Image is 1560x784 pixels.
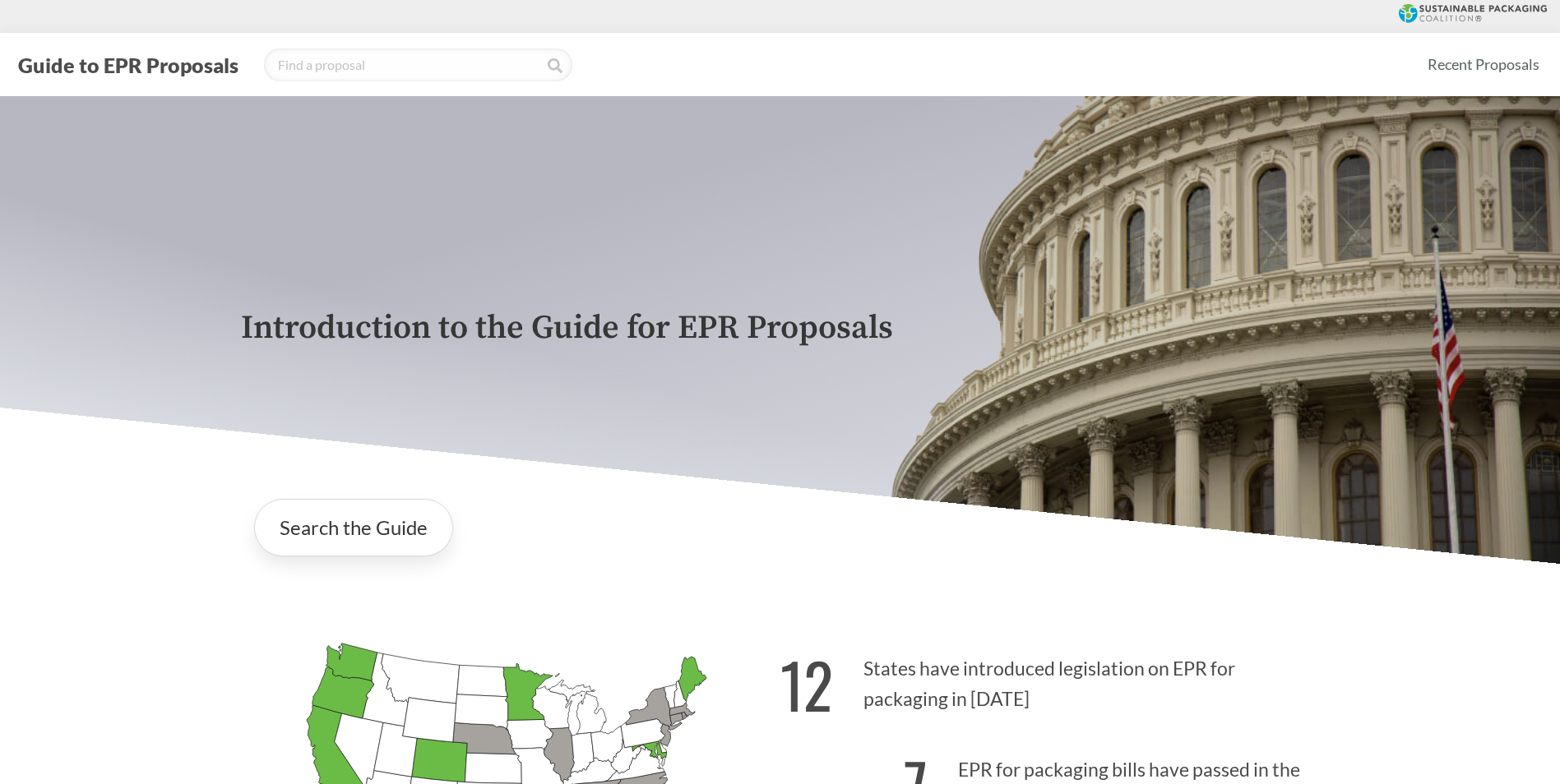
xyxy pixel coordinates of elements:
[241,310,1320,347] p: Introduction to the Guide for EPR Proposals
[13,52,243,78] button: Guide to EPR Proposals
[780,639,833,730] strong: 12
[780,629,1320,730] p: States have introduced legislation on EPR for packaging in [DATE]
[1420,46,1547,83] a: Recent Proposals
[264,48,572,81] input: Find a proposal
[254,499,453,556] a: Search the Guide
